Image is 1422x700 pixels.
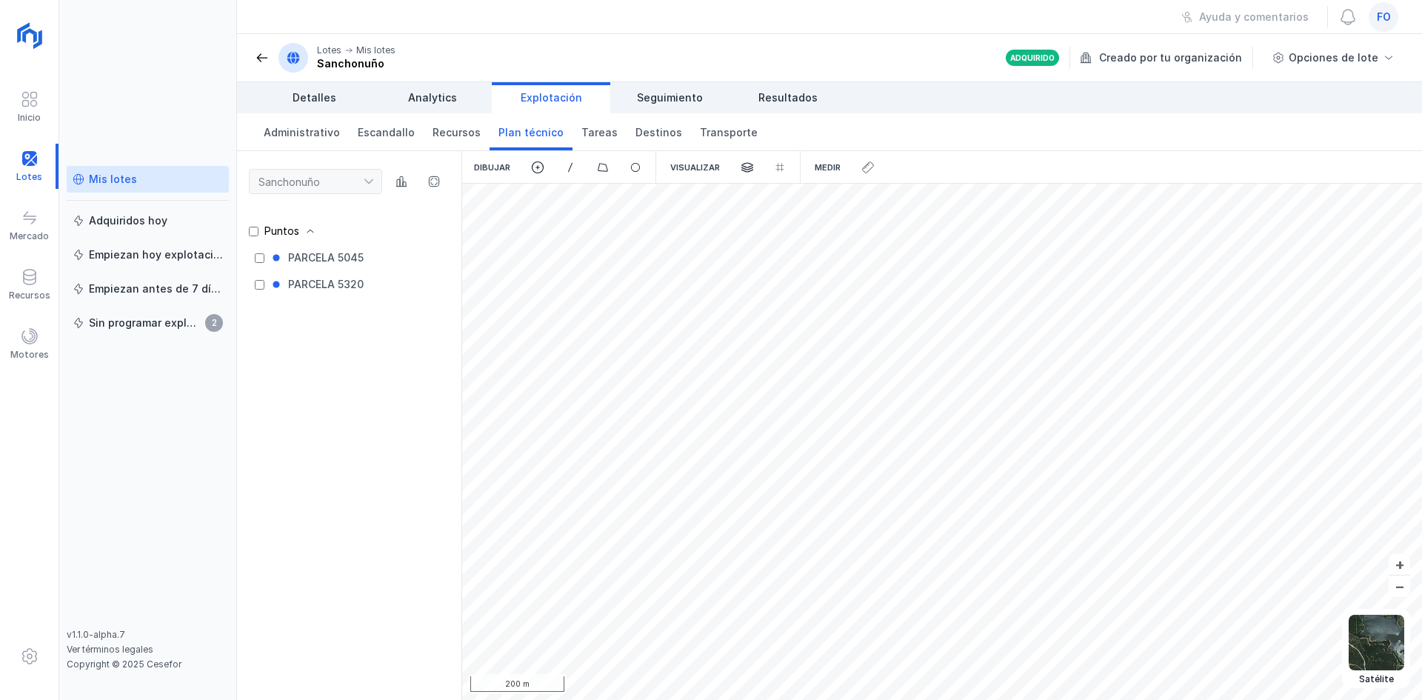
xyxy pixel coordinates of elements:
[349,113,424,150] a: Escandallo
[67,166,229,193] a: Mis lotes
[89,172,137,187] div: Mis lotes
[10,349,49,361] div: Motores
[67,310,229,336] a: Sin programar explotación2
[492,82,610,113] a: Explotación
[573,113,627,150] a: Tareas
[89,247,223,262] div: Empiezan hoy explotación
[729,82,847,113] a: Resultados
[89,213,167,228] div: Adquiridos hoy
[1389,553,1410,575] button: +
[67,659,229,670] div: Copyright © 2025 Cesefor
[424,113,490,150] a: Recursos
[11,17,48,54] img: logoRight.svg
[433,125,481,140] span: Recursos
[490,113,573,150] a: Plan técnico
[293,90,336,105] span: Detalles
[264,125,340,140] span: Administrativo
[67,629,229,641] div: v1.1.0-alpha.7
[358,125,415,140] span: Escandallo
[758,90,818,105] span: Resultados
[521,90,582,105] span: Explotación
[317,56,395,71] div: Sanchonuño
[700,125,758,140] span: Transporte
[691,113,767,150] a: Transporte
[1199,10,1309,24] div: Ayuda y comentarios
[408,90,457,105] span: Analytics
[255,113,349,150] a: Administrativo
[462,151,522,184] div: Dibujar
[10,230,49,242] div: Mercado
[581,125,618,140] span: Tareas
[205,314,223,332] span: 2
[1377,10,1391,24] span: fo
[1172,4,1318,30] button: Ayuda y comentarios
[1289,50,1378,65] div: Opciones de lote
[356,44,395,56] div: Mis lotes
[1010,53,1055,63] div: Adquirido
[9,290,50,301] div: Recursos
[1080,47,1255,69] div: Creado por tu organización
[317,44,341,56] div: Lotes
[67,207,229,234] a: Adquiridos hoy
[264,224,316,239] div: Puntos
[658,151,732,184] div: Visualizar
[288,277,364,292] div: PARCELA 5320
[373,82,492,113] a: Analytics
[637,90,703,105] span: Seguimiento
[498,125,564,140] span: Plan técnico
[67,241,229,268] a: Empiezan hoy explotación
[67,276,229,302] a: Empiezan antes de 7 días
[1389,576,1410,597] button: –
[67,644,153,655] a: Ver términos legales
[627,113,691,150] a: Destinos
[255,82,373,113] a: Detalles
[1349,615,1404,670] img: satellite.webp
[635,125,682,140] span: Destinos
[803,151,852,184] div: Medir
[610,82,729,113] a: Seguimiento
[288,250,364,265] div: PARCELA 5045
[18,112,41,124] div: Inicio
[89,281,223,296] div: Empiezan antes de 7 días
[1349,673,1404,685] div: Satélite
[89,316,201,330] div: Sin programar explotación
